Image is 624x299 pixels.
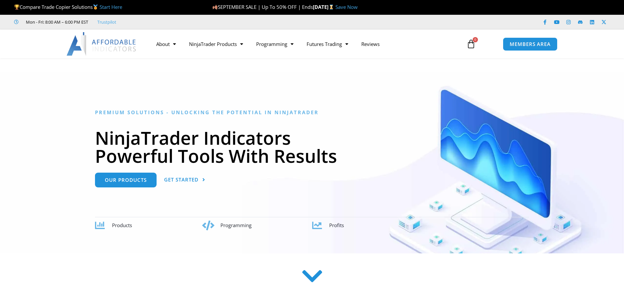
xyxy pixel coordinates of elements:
[95,109,529,116] h6: Premium Solutions - Unlocking the Potential in NinjaTrader
[182,36,250,52] a: NinjaTrader Products
[329,5,334,10] img: ⌛
[164,173,205,187] a: Get Started
[213,5,217,10] img: 🍂
[212,4,313,10] span: SEPTEMBER SALE | Up To 50% OFF | Ends
[66,32,137,56] img: LogoAI | Affordable Indicators – NinjaTrader
[112,222,132,228] span: Products
[335,4,358,10] a: Save Now
[313,4,335,10] strong: [DATE]
[457,34,485,53] a: 0
[164,177,199,182] span: Get Started
[300,36,355,52] a: Futures Trading
[355,36,386,52] a: Reviews
[150,36,182,52] a: About
[503,37,558,51] a: MEMBERS AREA
[473,37,478,42] span: 0
[220,222,252,228] span: Programming
[93,5,98,10] img: 🥇
[329,222,344,228] span: Profits
[95,129,529,165] h1: NinjaTrader Indicators Powerful Tools With Results
[250,36,300,52] a: Programming
[14,5,19,10] img: 🏆
[150,36,459,52] nav: Menu
[95,173,157,187] a: Our Products
[105,178,147,182] span: Our Products
[24,18,88,26] span: Mon - Fri: 8:00 AM – 6:00 PM EST
[510,42,551,47] span: MEMBERS AREA
[100,4,122,10] a: Start Here
[14,4,122,10] span: Compare Trade Copier Solutions
[97,18,116,26] a: Trustpilot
